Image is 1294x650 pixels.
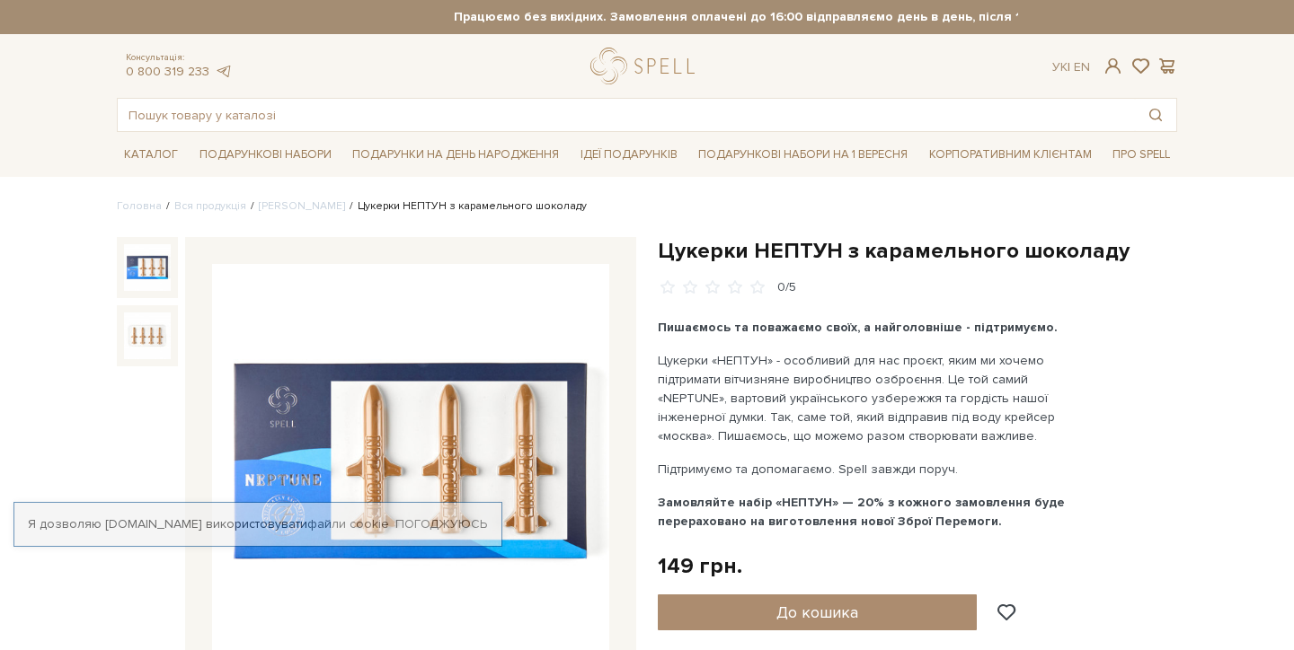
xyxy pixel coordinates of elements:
button: Пошук товару у каталозі [1135,99,1176,131]
span: Консультація: [126,52,232,64]
p: Підтримуємо та допомагаємо. Spell завжди поруч. [658,460,1079,479]
span: Ідеї подарунків [573,141,685,169]
span: | [1068,59,1070,75]
div: 149 грн. [658,552,742,580]
span: Подарункові набори [192,141,339,169]
a: Подарункові набори на 1 Вересня [691,139,915,170]
div: Я дозволяю [DOMAIN_NAME] використовувати [14,516,501,532]
img: Цукерки НЕПТУН з карамельного шоколаду [124,244,171,291]
a: 0 800 319 233 [126,64,209,79]
a: [PERSON_NAME] [259,199,345,213]
h1: Цукерки НЕПТУН з карамельного шоколаду [658,237,1177,265]
a: Вся продукція [174,199,246,213]
a: файли cookie [307,516,389,531]
a: Головна [117,199,162,213]
div: 0/5 [777,279,796,296]
b: Пишаємось та поважаємо своїх, а найголовніше - підтримуємо. [658,320,1058,335]
li: Цукерки НЕПТУН з карамельного шоколаду [345,198,587,215]
span: Про Spell [1105,141,1177,169]
span: До кошика [776,602,858,622]
button: До кошика [658,594,977,630]
a: logo [590,48,703,84]
a: Погоджуюсь [395,516,487,532]
div: Ук [1052,59,1090,75]
p: Цукерки «НЕПТУН» - особливий для нас проєкт, яким ми хочемо підтримати вітчизняне виробництво озб... [658,351,1079,445]
a: En [1074,59,1090,75]
img: Цукерки НЕПТУН з карамельного шоколаду [124,312,171,359]
b: Замовляйте набір «НЕПТУН» — 20% з кожного замовлення буде перераховано на виготовлення нової Збро... [658,495,1065,529]
a: Корпоративним клієнтам [922,139,1099,170]
input: Пошук товару у каталозі [118,99,1135,131]
a: telegram [214,64,232,79]
span: Каталог [117,141,185,169]
span: Подарунки на День народження [345,141,566,169]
